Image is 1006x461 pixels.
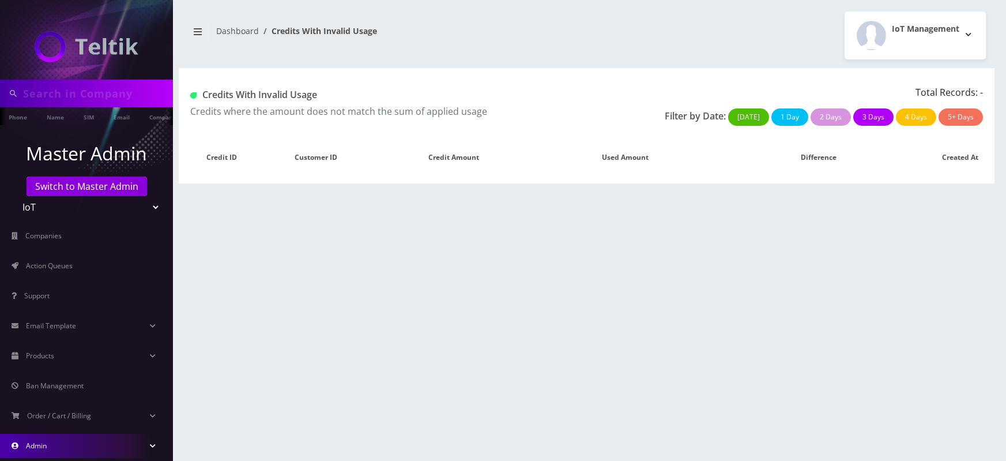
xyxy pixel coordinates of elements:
p: Filter by Date: [665,109,726,123]
button: [DATE] [728,108,769,126]
input: Search in Company [23,83,170,104]
span: Action Queues [26,261,73,271]
span: Order / Cart / Billing [27,411,91,421]
a: Dashboard [216,25,259,36]
a: Company [144,107,182,125]
button: 2 Days [811,108,851,126]
button: 4 Days [896,108,936,126]
span: Companies [25,231,62,241]
p: Credits where the amount does not match the sum of applied usage [190,104,578,118]
li: Credits With Invalid Usage [259,25,377,37]
th: Difference [711,141,925,174]
span: - [980,86,983,99]
button: IoT Management [845,12,986,59]
th: Credit Amount [368,141,540,174]
button: 1 Day [771,108,808,126]
span: Products [26,351,54,361]
span: Email Template [26,321,76,331]
nav: breadcrumb [187,19,578,52]
span: Ban Management [26,381,84,391]
h2: IoT Management [892,24,959,34]
button: 5+ Days [939,108,983,126]
a: Name [41,107,70,125]
th: Created At [926,141,994,174]
a: Switch to Master Admin [27,177,147,196]
span: Total Records: [915,86,978,99]
th: Credit ID [179,141,265,174]
span: Support [24,291,50,301]
button: 3 Days [853,108,894,126]
a: SIM [78,107,100,125]
h1: Credits With Invalid Usage [190,89,578,100]
th: Customer ID [265,141,368,174]
span: Admin [26,441,47,451]
a: Email [108,107,135,125]
img: Credits With Invalid Usage [190,92,197,99]
a: Phone [3,107,33,125]
th: Used Amount [540,141,711,174]
img: IoT [35,31,138,62]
